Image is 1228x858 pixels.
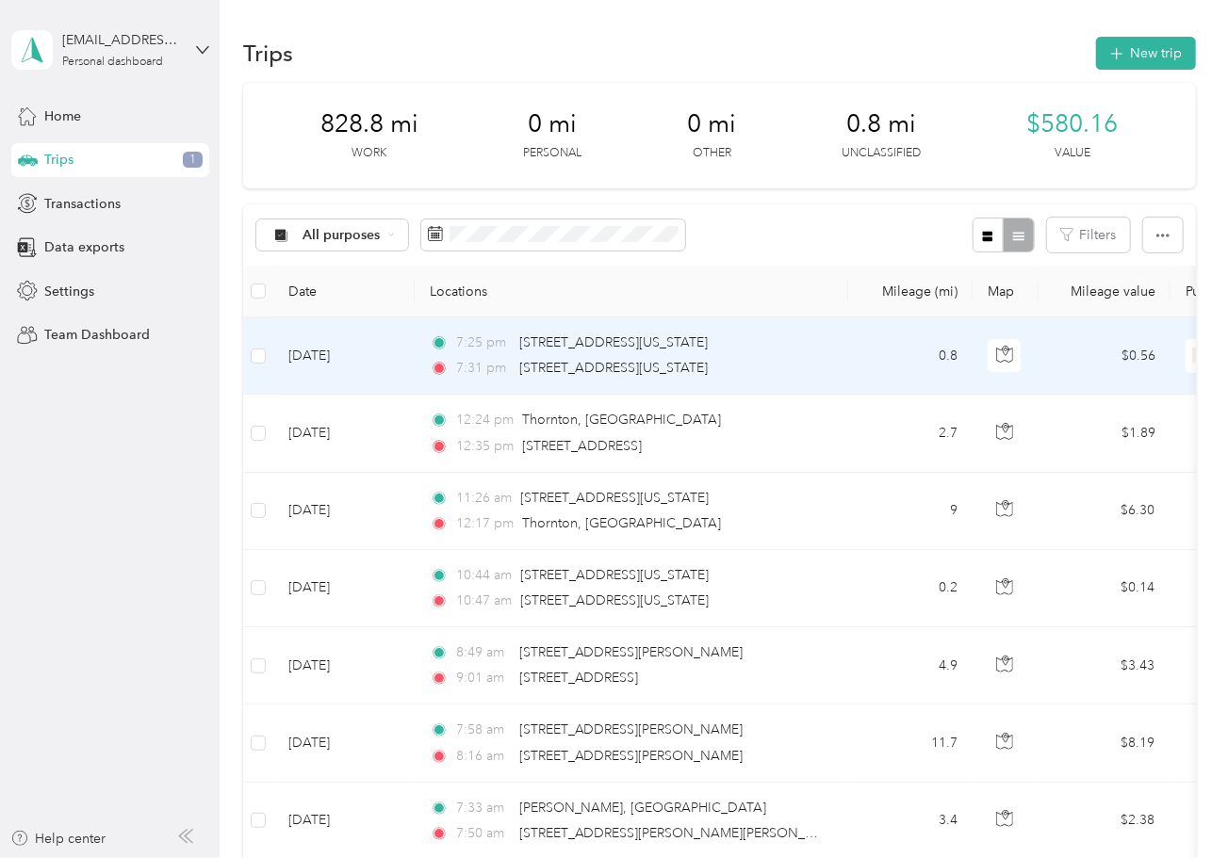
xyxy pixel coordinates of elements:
span: 7:50 am [457,823,511,844]
span: [STREET_ADDRESS][US_STATE] [519,334,708,350]
span: [STREET_ADDRESS][PERSON_NAME][PERSON_NAME] [519,825,848,841]
span: Settings [44,282,94,301]
p: Personal [524,145,582,162]
span: Team Dashboard [44,325,150,345]
span: All purposes [303,229,381,242]
td: $1.89 [1039,395,1171,472]
p: Value [1055,145,1090,162]
span: 0.8 mi [847,109,917,139]
td: [DATE] [273,627,415,704]
span: 0 mi [529,109,578,139]
td: $0.14 [1039,550,1171,627]
span: 7:31 pm [457,358,511,379]
span: 10:47 am [457,591,513,611]
span: 8:49 am [457,642,511,663]
td: 0.8 [848,317,973,395]
span: [STREET_ADDRESS][PERSON_NAME] [519,644,744,660]
p: Unclassified [843,145,922,162]
p: Other [693,145,731,162]
button: Filters [1047,218,1130,252]
div: [EMAIL_ADDRESS][DOMAIN_NAME] [62,30,180,50]
span: Trips [44,150,74,170]
span: 11:26 am [457,488,513,509]
span: Thornton, [GEOGRAPHIC_DATA] [522,515,721,531]
span: Home [44,106,81,126]
td: [DATE] [273,317,415,395]
span: 7:58 am [457,720,511,740]
th: Mileage (mi) [848,266,973,317]
span: Transactions [44,194,121,214]
span: [STREET_ADDRESS] [522,438,642,454]
span: 7:25 pm [457,332,511,353]
div: Personal dashboard [62,57,163,68]
span: 12:24 pm [457,410,515,430]
span: [STREET_ADDRESS][US_STATE] [519,360,708,376]
iframe: Everlance-gr Chat Button Frame [1122,753,1228,858]
td: $0.56 [1039,317,1171,395]
span: Thornton, [GEOGRAPHIC_DATA] [522,412,721,428]
td: $8.19 [1039,704,1171,782]
p: Work [352,145,386,162]
td: 9 [848,473,973,550]
span: 12:17 pm [457,513,515,534]
span: Data exports [44,237,124,257]
span: [STREET_ADDRESS][US_STATE] [520,490,709,506]
span: 828.8 mi [320,109,418,139]
span: [STREET_ADDRESS] [519,670,639,686]
td: [DATE] [273,704,415,782]
td: [DATE] [273,473,415,550]
td: 2.7 [848,395,973,472]
th: Map [973,266,1039,317]
span: 0 mi [688,109,737,139]
td: 4.9 [848,627,973,704]
button: Help center [10,829,106,849]
span: [PERSON_NAME], [GEOGRAPHIC_DATA] [519,800,767,816]
th: Locations [415,266,848,317]
span: [STREET_ADDRESS][US_STATE] [520,592,709,608]
span: [STREET_ADDRESS][PERSON_NAME] [519,748,744,764]
th: Date [273,266,415,317]
th: Mileage value [1039,266,1171,317]
span: 7:33 am [457,798,511,818]
span: 8:16 am [457,746,511,767]
span: 1 [183,152,203,169]
td: [DATE] [273,550,415,627]
td: $3.43 [1039,627,1171,704]
td: 0.2 [848,550,973,627]
span: 9:01 am [457,668,511,688]
span: [STREET_ADDRESS][PERSON_NAME] [519,721,744,737]
td: [DATE] [273,395,415,472]
h1: Trips [243,43,293,63]
td: 11.7 [848,704,973,782]
span: [STREET_ADDRESS][US_STATE] [520,567,709,583]
span: $580.16 [1027,109,1119,139]
span: 10:44 am [457,565,513,586]
span: 12:35 pm [457,436,515,457]
button: New trip [1096,37,1196,70]
td: $6.30 [1039,473,1171,550]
